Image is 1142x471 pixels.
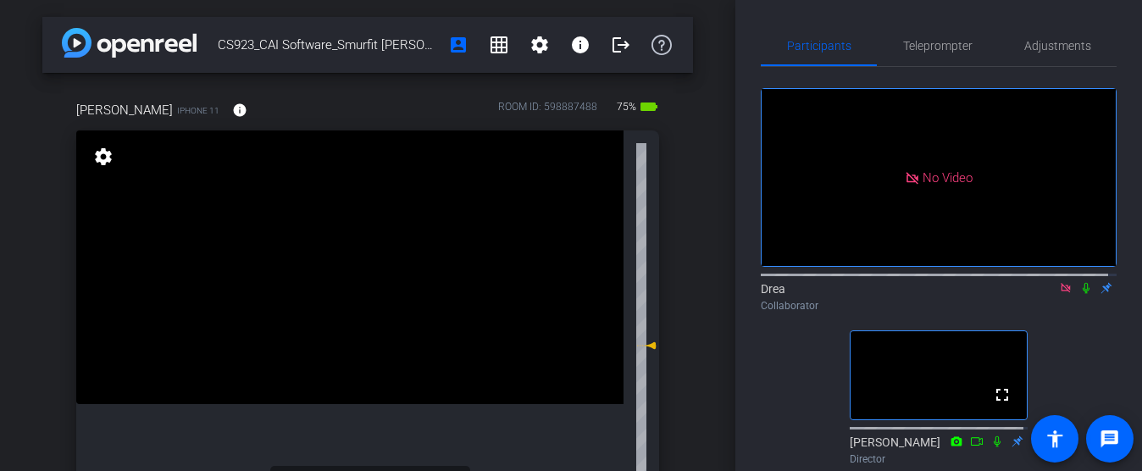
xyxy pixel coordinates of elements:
[639,97,659,117] mat-icon: battery_std
[232,103,247,118] mat-icon: info
[1045,429,1065,449] mat-icon: accessibility
[761,298,1117,313] div: Collaborator
[1024,40,1091,52] span: Adjustments
[787,40,851,52] span: Participants
[62,28,197,58] img: app-logo
[923,169,973,185] span: No Video
[91,147,115,167] mat-icon: settings
[570,35,590,55] mat-icon: info
[448,35,468,55] mat-icon: account_box
[498,99,597,124] div: ROOM ID: 598887488
[1100,429,1120,449] mat-icon: message
[529,35,550,55] mat-icon: settings
[489,35,509,55] mat-icon: grid_on
[850,434,1028,467] div: [PERSON_NAME]
[903,40,973,52] span: Teleprompter
[850,452,1028,467] div: Director
[761,280,1117,313] div: Drea
[614,93,639,120] span: 75%
[76,101,173,119] span: [PERSON_NAME]
[636,335,657,356] mat-icon: -2 dB
[611,35,631,55] mat-icon: logout
[992,385,1012,405] mat-icon: fullscreen
[218,28,438,62] span: CS923_CAI Software_Smurfit [PERSON_NAME]
[177,104,219,117] span: iPhone 11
